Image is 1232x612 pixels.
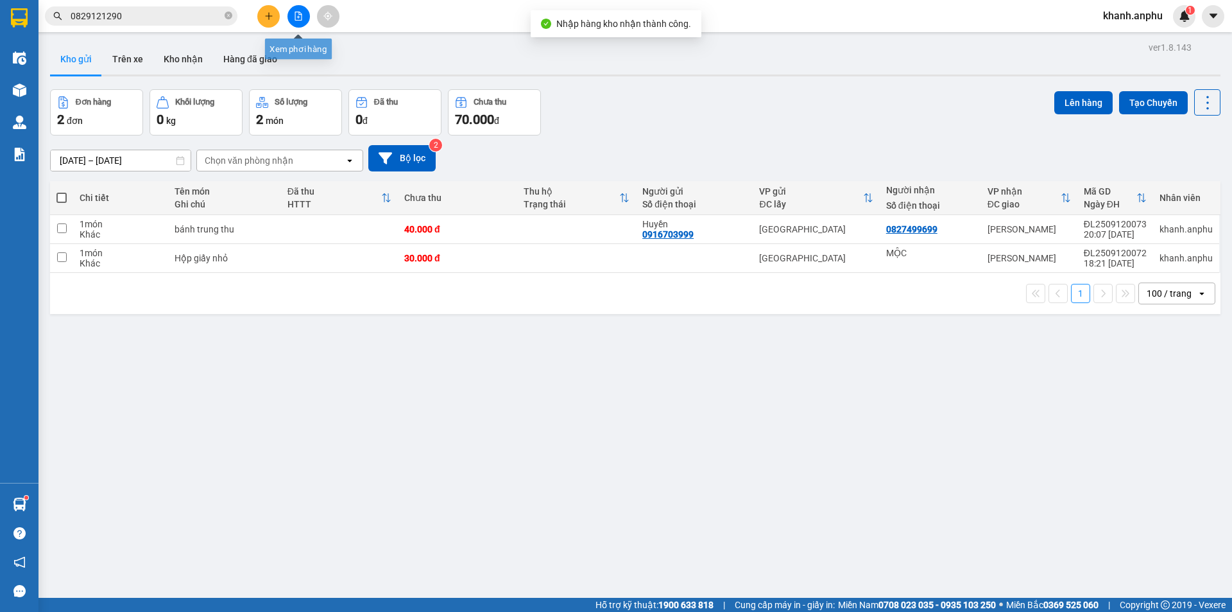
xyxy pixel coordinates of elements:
[1159,193,1213,203] div: Nhân viên
[13,51,26,65] img: warehouse-icon
[50,89,143,136] button: Đơn hàng2đơn
[287,186,381,197] div: Đã thu
[1071,284,1090,303] button: 1
[175,199,275,209] div: Ghi chú
[11,8,28,28] img: logo-vxr
[175,98,214,107] div: Khối lượng
[1054,91,1113,114] button: Lên hàng
[642,219,746,229] div: Huyền
[13,498,26,511] img: warehouse-icon
[999,602,1003,608] span: ⚪️
[988,186,1061,197] div: VP nhận
[1084,258,1147,268] div: 18:21 [DATE]
[1159,224,1213,234] div: khanh.anphu
[517,181,637,215] th: Toggle SortBy
[1084,248,1147,258] div: ĐL2509120072
[80,229,162,240] div: Khác
[1202,5,1224,28] button: caret-down
[988,224,1071,234] div: [PERSON_NAME]
[13,116,26,129] img: warehouse-icon
[225,10,232,22] span: close-circle
[1093,8,1173,24] span: khanh.anphu
[1119,91,1188,114] button: Tạo Chuyến
[723,598,725,612] span: |
[213,44,287,74] button: Hàng đã giao
[71,9,222,23] input: Tìm tên, số ĐT hoặc mã đơn
[148,81,255,112] div: 40.000
[556,19,691,29] span: Nhập hàng kho nhận thành công.
[404,193,511,203] div: Chưa thu
[595,598,714,612] span: Hỗ trợ kỹ thuật:
[1147,287,1192,300] div: 100 / trang
[1197,288,1207,299] svg: open
[348,89,441,136] button: Đã thu0đ
[1084,219,1147,229] div: ĐL2509120073
[13,527,26,539] span: question-circle
[448,89,541,136] button: Chưa thu70.000đ
[878,600,996,610] strong: 0708 023 035 - 0935 103 250
[541,19,551,29] span: check-circle
[24,496,28,500] sup: 1
[642,199,746,209] div: Số điện thoại
[275,98,307,107] div: Số lượng
[225,12,232,19] span: close-circle
[524,186,620,197] div: Thu hộ
[374,98,398,107] div: Đã thu
[1179,10,1190,22] img: icon-new-feature
[76,98,111,107] div: Đơn hàng
[281,181,398,215] th: Toggle SortBy
[759,186,862,197] div: VP gửi
[988,253,1071,263] div: [PERSON_NAME]
[153,44,213,74] button: Kho nhận
[175,253,275,263] div: Hộp giấy nhỏ
[294,12,303,21] span: file-add
[11,11,141,40] div: [GEOGRAPHIC_DATA]
[80,193,162,203] div: Chi tiết
[150,11,181,24] span: Nhận:
[1084,229,1147,240] div: 20:07 [DATE]
[524,199,620,209] div: Trạng thái
[256,112,263,127] span: 2
[494,116,499,126] span: đ
[404,224,511,234] div: 40.000 đ
[1208,10,1219,22] span: caret-down
[53,12,62,21] span: search
[13,556,26,568] span: notification
[886,200,975,211] div: Số điện thoại
[474,98,506,107] div: Chưa thu
[150,40,253,58] div: 0827499699
[1108,598,1110,612] span: |
[642,186,746,197] div: Người gửi
[175,186,275,197] div: Tên món
[148,81,186,111] span: CHƯA CƯỚC :
[157,112,164,127] span: 0
[759,224,873,234] div: [GEOGRAPHIC_DATA]
[368,145,436,171] button: Bộ lọc
[642,229,694,240] div: 0916703999
[735,598,835,612] span: Cung cấp máy in - giấy in:
[1043,600,1099,610] strong: 0369 525 060
[759,253,873,263] div: [GEOGRAPHIC_DATA]
[355,112,363,127] span: 0
[249,89,342,136] button: Số lượng2món
[80,248,162,258] div: 1 món
[150,89,243,136] button: Khối lượng0kg
[404,253,511,263] div: 30.000 đ
[57,112,64,127] span: 2
[13,83,26,97] img: warehouse-icon
[317,5,339,28] button: aim
[363,116,368,126] span: đ
[838,598,996,612] span: Miền Nam
[205,154,293,167] div: Chọn văn phòng nhận
[345,155,355,166] svg: open
[50,44,102,74] button: Kho gửi
[266,116,284,126] span: món
[1188,6,1192,15] span: 1
[11,11,31,24] span: Gửi:
[80,219,162,229] div: 1 món
[166,116,176,126] span: kg
[80,258,162,268] div: Khác
[287,199,381,209] div: HTTT
[886,248,975,258] div: MỘC
[13,148,26,161] img: solution-icon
